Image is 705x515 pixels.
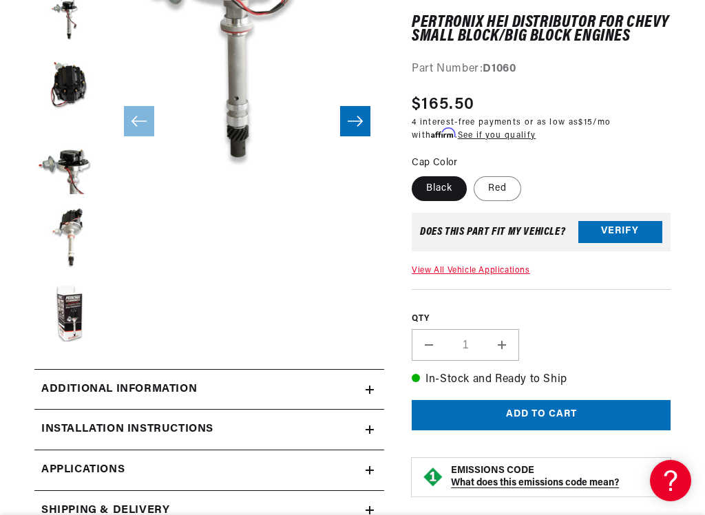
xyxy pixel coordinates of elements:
label: Red [474,176,521,201]
span: Affirm [431,128,455,138]
span: $15 [578,118,593,127]
a: Applications [34,450,384,491]
strong: D1060 [483,64,516,75]
div: Part Number: [412,61,671,79]
span: Applications [41,461,125,479]
p: In-Stock and Ready to Ship [412,371,671,389]
h2: Installation instructions [41,421,213,439]
summary: Additional information [34,370,384,410]
span: $165.50 [412,92,474,117]
a: View All Vehicle Applications [412,266,529,275]
button: Slide right [340,106,370,136]
div: Does This part fit My vehicle? [420,227,565,238]
button: Verify [578,221,662,243]
label: QTY [412,313,671,325]
h2: Additional information [41,381,197,399]
summary: Installation instructions [34,410,384,450]
button: Slide left [124,106,154,136]
button: Load image 5 in gallery view [34,204,103,273]
legend: Cap Color [412,156,459,170]
h1: PerTronix HEI Distributor for Chevy Small Block/Big Block Engines [412,16,671,44]
strong: What does this emissions code mean? [451,478,619,488]
a: See if you qualify - Learn more about Affirm Financing (opens in modal) [458,132,536,140]
button: Load image 4 in gallery view [34,128,103,197]
p: 4 interest-free payments or as low as /mo with . [412,117,671,142]
button: Load image 6 in gallery view [34,280,103,348]
button: Load image 3 in gallery view [34,52,103,121]
button: Add to cart [412,400,671,431]
label: Black [412,176,467,201]
strong: EMISSIONS CODE [451,465,534,476]
button: EMISSIONS CODEWhat does this emissions code mean? [451,465,660,490]
img: Emissions code [422,466,444,488]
